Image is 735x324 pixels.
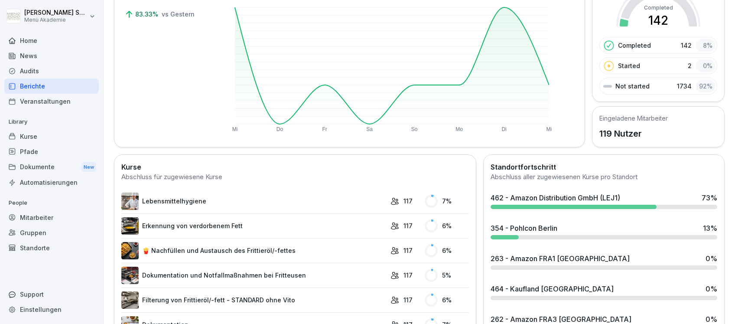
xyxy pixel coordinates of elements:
[688,61,692,70] p: 2
[4,302,99,317] a: Einstellungen
[121,242,386,259] a: 🍟 Nachfüllen und Austausch des Frittieröl/-fettes
[487,189,721,213] a: 462 - Amazon Distribution GmbH (LEJ1)73%
[546,126,552,132] text: Mi
[618,41,651,50] p: Completed
[487,280,721,304] a: 464 - Kaufland [GEOGRAPHIC_DATA]0%
[276,126,283,132] text: Do
[121,291,139,309] img: lnrteyew03wyeg2dvomajll7.png
[491,172,717,182] div: Abschluss aller zugewiesenen Kurse pro Standort
[703,223,717,233] div: 13 %
[425,269,469,282] div: 5 %
[403,221,413,230] p: 117
[425,294,469,307] div: 6 %
[24,17,88,23] p: Menü Akademie
[121,217,386,235] a: Erkennung von verdorbenem Fett
[232,126,238,132] text: Mi
[24,9,88,16] p: [PERSON_NAME] Schülzke
[403,271,413,280] p: 117
[411,126,418,132] text: So
[599,127,668,140] p: 119 Nutzer
[681,41,692,50] p: 142
[491,162,717,172] h2: Standortfortschritt
[4,115,99,129] p: Library
[425,244,469,257] div: 6 %
[502,126,507,132] text: Di
[696,39,715,52] div: 8 %
[487,219,721,243] a: 354 - Pohlcon Berlin13%
[121,267,139,284] img: t30obnioake0y3p0okzoia1o.png
[702,193,717,203] div: 73 %
[4,33,99,48] a: Home
[162,10,195,19] p: vs Gestern
[487,250,721,273] a: 263 - Amazon FRA1 [GEOGRAPHIC_DATA]0%
[81,162,96,172] div: New
[696,80,715,92] div: 92 %
[4,196,99,210] p: People
[322,126,327,132] text: Fr
[491,253,630,264] div: 263 - Amazon FRA1 [GEOGRAPHIC_DATA]
[677,82,692,91] p: 1734
[4,240,99,255] a: Standorte
[425,195,469,208] div: 7 %
[4,210,99,225] a: Mitarbeiter
[4,144,99,159] a: Pfade
[4,48,99,63] a: News
[615,82,650,91] p: Not started
[491,284,614,294] div: 464 - Kaufland [GEOGRAPHIC_DATA]
[121,162,469,172] h2: Kurse
[456,126,463,132] text: Mo
[706,253,717,264] div: 0 %
[4,79,99,94] a: Berichte
[4,63,99,79] a: Audits
[618,61,640,70] p: Started
[121,267,386,284] a: Dokumentation und Notfallmaßnahmen bei Fritteusen
[121,193,386,210] a: Lebensmittelhygiene
[121,291,386,309] a: Filterung von Frittieröl/-fett - STANDARD ohne Vito
[135,10,160,19] p: 83.33%
[403,246,413,255] p: 117
[4,129,99,144] a: Kurse
[121,172,469,182] div: Abschluss für zugewiesene Kurse
[121,217,139,235] img: vqex8dna0ap6n9z3xzcqrj3m.png
[425,219,469,232] div: 6 %
[366,126,373,132] text: Sa
[403,196,413,206] p: 117
[4,94,99,109] a: Veranstaltungen
[696,59,715,72] div: 0 %
[599,114,668,123] h5: Eingeladene Mitarbeiter
[121,193,139,210] img: jz0fz12u36edh1e04itkdbcq.png
[4,225,99,240] a: Gruppen
[4,159,99,175] a: DokumenteNew
[4,159,99,175] div: Dokumente
[491,223,557,233] div: 354 - Pohlcon Berlin
[403,295,413,304] p: 117
[121,242,139,259] img: cuv45xaybhkpnu38aw8lcrqq.png
[4,175,99,190] a: Automatisierungen
[491,193,620,203] div: 462 - Amazon Distribution GmbH (LEJ1)
[706,284,717,294] div: 0 %
[4,287,99,302] div: Support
